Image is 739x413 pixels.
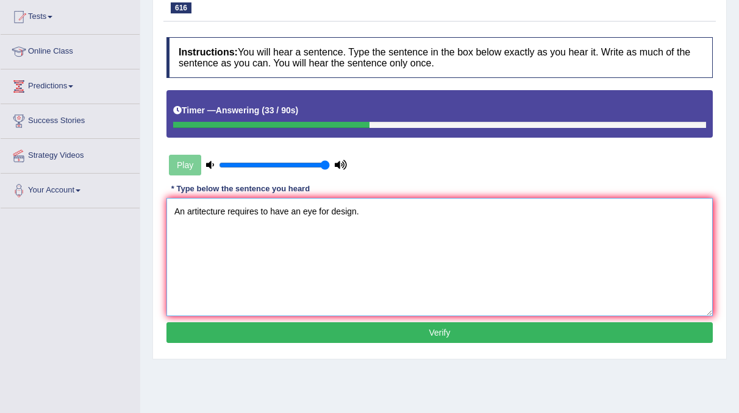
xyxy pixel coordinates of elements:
[179,47,238,57] b: Instructions:
[1,104,140,135] a: Success Stories
[171,2,191,13] span: 616
[262,105,265,115] b: (
[166,37,713,78] h4: You will hear a sentence. Type the sentence in the box below exactly as you hear it. Write as muc...
[166,183,315,195] div: * Type below the sentence you heard
[173,106,298,115] h5: Timer —
[166,322,713,343] button: Verify
[1,139,140,169] a: Strategy Videos
[216,105,260,115] b: Answering
[296,105,299,115] b: )
[1,174,140,204] a: Your Account
[265,105,296,115] b: 33 / 90s
[1,69,140,100] a: Predictions
[1,35,140,65] a: Online Class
